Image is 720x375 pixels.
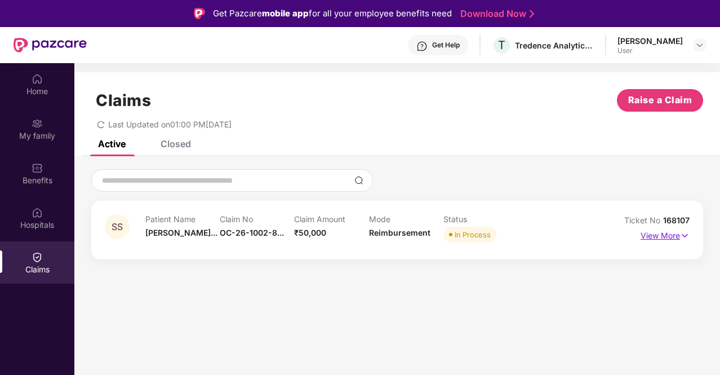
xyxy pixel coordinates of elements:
[98,138,126,149] div: Active
[145,214,220,224] p: Patient Name
[455,229,491,240] div: In Process
[624,215,663,225] span: Ticket No
[617,46,683,55] div: User
[194,8,205,19] img: Logo
[515,40,594,51] div: Tredence Analytics Solutions Private Limited
[32,118,43,129] img: svg+xml;base64,PHN2ZyB3aWR0aD0iMjAiIGhlaWdodD0iMjAiIHZpZXdCb3g9IjAgMCAyMCAyMCIgZmlsbD0ibm9uZSIgeG...
[369,228,430,237] span: Reimbursement
[432,41,460,50] div: Get Help
[97,120,105,129] span: redo
[617,36,683,46] div: [PERSON_NAME]
[145,228,217,237] span: [PERSON_NAME]...
[663,215,690,225] span: 168107
[262,8,309,19] strong: mobile app
[32,162,43,174] img: svg+xml;base64,PHN2ZyBpZD0iQmVuZWZpdHMiIHhtbG5zPSJodHRwOi8vd3d3LnczLm9yZy8yMDAwL3N2ZyIgd2lkdGg9Ij...
[680,230,690,242] img: svg+xml;base64,PHN2ZyB4bWxucz0iaHR0cDovL3d3dy53My5vcmcvMjAwMC9zdmciIHdpZHRoPSIxNyIgaGVpZ2h0PSIxNy...
[294,228,326,237] span: ₹50,000
[108,120,232,129] span: Last Updated on 01:00 PM[DATE]
[14,38,87,52] img: New Pazcare Logo
[294,214,368,224] p: Claim Amount
[32,73,43,85] img: svg+xml;base64,PHN2ZyBpZD0iSG9tZSIgeG1sbnM9Imh0dHA6Ly93d3cudzMub3JnLzIwMDAvc3ZnIiB3aWR0aD0iMjAiIG...
[443,214,518,224] p: Status
[112,222,123,232] span: SS
[213,7,452,20] div: Get Pazcare for all your employee benefits need
[96,91,151,110] h1: Claims
[220,228,284,237] span: OC-26-1002-8...
[498,38,505,52] span: T
[460,8,531,20] a: Download Now
[161,138,191,149] div: Closed
[530,8,534,20] img: Stroke
[32,252,43,263] img: svg+xml;base64,PHN2ZyBpZD0iQ2xhaW0iIHhtbG5zPSJodHRwOi8vd3d3LnczLm9yZy8yMDAwL3N2ZyIgd2lkdGg9IjIwIi...
[32,207,43,218] img: svg+xml;base64,PHN2ZyBpZD0iSG9zcGl0YWxzIiB4bWxucz0iaHR0cDovL3d3dy53My5vcmcvMjAwMC9zdmciIHdpZHRoPS...
[695,41,704,50] img: svg+xml;base64,PHN2ZyBpZD0iRHJvcGRvd24tMzJ4MzIiIHhtbG5zPSJodHRwOi8vd3d3LnczLm9yZy8yMDAwL3N2ZyIgd2...
[354,176,363,185] img: svg+xml;base64,PHN2ZyBpZD0iU2VhcmNoLTMyeDMyIiB4bWxucz0iaHR0cDovL3d3dy53My5vcmcvMjAwMC9zdmciIHdpZH...
[416,41,428,52] img: svg+xml;base64,PHN2ZyBpZD0iSGVscC0zMngzMiIgeG1sbnM9Imh0dHA6Ly93d3cudzMub3JnLzIwMDAvc3ZnIiB3aWR0aD...
[369,214,443,224] p: Mode
[628,93,692,107] span: Raise a Claim
[220,214,294,224] p: Claim No
[617,89,703,112] button: Raise a Claim
[641,227,690,242] p: View More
